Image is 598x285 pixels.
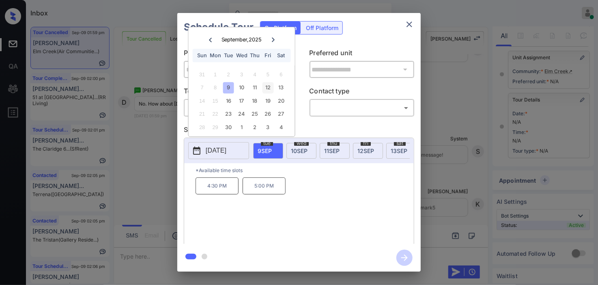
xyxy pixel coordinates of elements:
h2: Schedule Tour [177,13,260,41]
div: Not available Sunday, September 21st, 2025 [197,109,208,120]
div: Choose Tuesday, September 23rd, 2025 [223,109,234,120]
span: fri [361,141,371,146]
div: Sat [275,50,286,61]
span: thu [327,141,340,146]
span: wed [294,141,309,146]
div: Not available Monday, September 8th, 2025 [210,82,221,93]
div: Not available Wednesday, September 3rd, 2025 [236,69,247,80]
div: Not available Monday, September 1st, 2025 [210,69,221,80]
div: date-select [386,143,416,159]
div: Choose Thursday, September 11th, 2025 [250,82,260,93]
p: Contact type [310,86,415,99]
div: Choose Thursday, September 18th, 2025 [250,95,260,106]
div: Choose Wednesday, September 10th, 2025 [236,82,247,93]
div: September , 2025 [222,37,262,43]
div: Mon [210,50,221,61]
p: *Available time slots [196,163,414,177]
div: Choose Saturday, September 20th, 2025 [275,95,286,106]
div: Choose Friday, September 19th, 2025 [262,95,273,106]
div: Choose Friday, September 12th, 2025 [262,82,273,93]
div: Off Platform [302,22,342,34]
p: Select slot [184,125,414,138]
span: tue [261,141,273,146]
div: Choose Tuesday, September 16th, 2025 [223,95,234,106]
div: date-select [320,143,350,159]
div: Not available Sunday, September 28th, 2025 [197,122,208,133]
span: 9 SEP [258,147,272,154]
div: On Platform [260,22,301,34]
div: Not available Friday, September 5th, 2025 [262,69,273,80]
div: date-select [286,143,316,159]
span: sat [394,141,406,146]
p: Preferred unit [310,48,415,61]
span: 10 SEP [291,147,308,154]
div: date-select [353,143,383,159]
div: Not available Monday, September 29th, 2025 [210,122,221,133]
div: Not available Tuesday, September 2nd, 2025 [223,69,234,80]
div: Choose Friday, September 26th, 2025 [262,109,273,120]
div: Not available Thursday, September 4th, 2025 [250,69,260,80]
div: Choose Friday, October 3rd, 2025 [262,122,273,133]
div: Tue [223,50,234,61]
div: Not available Monday, September 15th, 2025 [210,95,221,106]
div: Fri [262,50,273,61]
p: 5:00 PM [243,177,286,194]
div: Thu [250,50,260,61]
div: Choose Thursday, September 25th, 2025 [250,109,260,120]
div: Wed [236,50,247,61]
div: Not available Monday, September 22nd, 2025 [210,109,221,120]
div: Choose Wednesday, October 1st, 2025 [236,122,247,133]
p: Preferred community [184,48,289,61]
div: Not available Saturday, September 6th, 2025 [275,69,286,80]
div: Choose Wednesday, September 17th, 2025 [236,95,247,106]
div: month 2025-09 [191,68,292,134]
span: 13 SEP [391,147,407,154]
p: 4:30 PM [196,177,239,194]
button: close [401,16,417,32]
div: Choose Tuesday, September 9th, 2025 [223,82,234,93]
div: date-select [253,143,283,159]
div: Not available Sunday, August 31st, 2025 [197,69,208,80]
p: [DATE] [206,146,226,155]
div: Choose Saturday, September 27th, 2025 [275,109,286,120]
div: Choose Saturday, September 13th, 2025 [275,82,286,93]
div: Not available Sunday, September 7th, 2025 [197,82,208,93]
div: In Person [186,101,287,114]
div: Choose Thursday, October 2nd, 2025 [250,122,260,133]
div: Not available Sunday, September 14th, 2025 [197,95,208,106]
div: Choose Wednesday, September 24th, 2025 [236,109,247,120]
p: Tour type [184,86,289,99]
span: 11 SEP [324,147,340,154]
div: Choose Tuesday, September 30th, 2025 [223,122,234,133]
span: 12 SEP [357,147,374,154]
div: Choose Saturday, October 4th, 2025 [275,122,286,133]
div: Sun [197,50,208,61]
button: [DATE] [188,142,249,159]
